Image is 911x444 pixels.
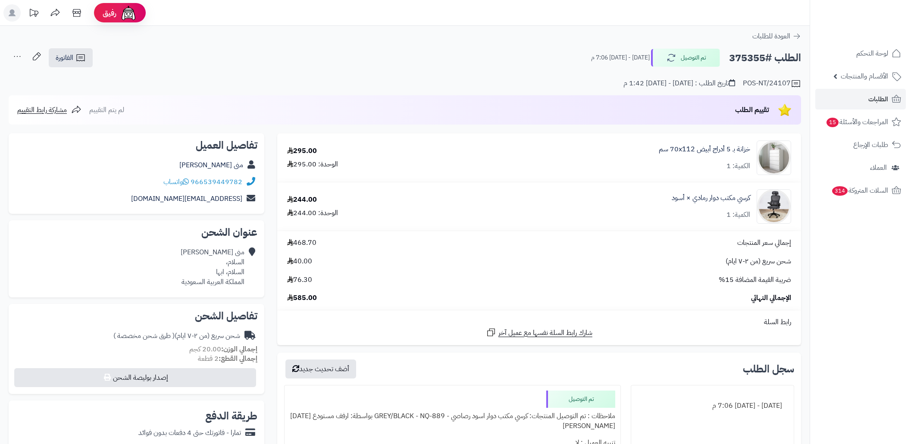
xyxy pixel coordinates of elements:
[726,210,750,220] div: الكمية: 1
[826,116,888,128] span: المراجعات والأسئلة
[287,256,312,266] span: 40.00
[498,328,592,338] span: شارك رابط السلة نفسها مع عميل آخر
[672,193,750,203] a: كرسي مكتب دوار رمادي × أسود
[287,159,338,169] div: الوحدة: 295.00
[757,189,791,224] img: 1747292629-1-90x90.jpg
[853,139,888,151] span: طلبات الإرجاع
[191,177,242,187] a: 966539449782
[131,194,242,204] a: [EMAIL_ADDRESS][DOMAIN_NAME]
[287,195,317,205] div: 244.00
[287,238,316,248] span: 468.70
[815,43,906,64] a: لوحة التحكم
[815,89,906,109] a: الطلبات
[735,105,769,115] span: تقييم الطلب
[486,327,592,338] a: شارك رابط السلة نفسها مع عميل آخر
[219,353,257,364] strong: إجمالي القطع:
[103,8,116,18] span: رفيق
[163,177,189,187] a: واتساب
[287,208,338,218] div: الوحدة: 244.00
[737,238,791,248] span: إجمالي سعر المنتجات
[113,331,240,341] div: شحن سريع (من ٢-٧ ايام)
[719,275,791,285] span: ضريبة القيمة المضافة 15%
[16,140,257,150] h2: تفاصيل العميل
[815,134,906,155] a: طلبات الإرجاع
[89,105,124,115] span: لم يتم التقييم
[831,184,888,197] span: السلات المتروكة
[757,141,791,175] img: 1747726680-1724661648237-1702540482953-8486464545656-90x90.jpg
[659,144,750,154] a: خزانة بـ 5 أدراج أبيض ‎70x112 سم‏
[841,70,888,82] span: الأقسام والمنتجات
[17,105,67,115] span: مشاركة رابط التقييم
[752,31,790,41] span: العودة للطلبات
[815,180,906,201] a: السلات المتروكة314
[205,411,257,421] h2: طريقة الدفع
[120,4,137,22] img: ai-face.png
[17,105,81,115] a: مشاركة رابط التقييم
[726,256,791,266] span: شحن سريع (من ٢-٧ ايام)
[16,311,257,321] h2: تفاصيل الشحن
[743,364,794,374] h3: سجل الطلب
[752,31,801,41] a: العودة للطلبات
[14,368,256,387] button: إصدار بوليصة الشحن
[729,49,801,67] h2: الطلب #375355
[281,317,798,327] div: رابط السلة
[287,293,317,303] span: 585.00
[651,49,720,67] button: تم التوصيل
[16,227,257,238] h2: عنوان الشحن
[287,275,312,285] span: 76.30
[832,186,848,196] span: 314
[815,157,906,178] a: العملاء
[189,344,257,354] small: 20.00 كجم
[852,24,903,42] img: logo-2.png
[49,48,93,67] a: الفاتورة
[546,391,615,408] div: تم التوصيل
[181,247,244,287] div: منى [PERSON_NAME] السلام، السلام، ابها المملكة العربية السعودية
[285,360,356,378] button: أضف تحديث جديد
[870,162,887,174] span: العملاء
[856,47,888,59] span: لوحة التحكم
[287,146,317,156] div: 295.00
[751,293,791,303] span: الإجمالي النهائي
[23,4,44,24] a: تحديثات المنصة
[636,397,789,414] div: [DATE] - [DATE] 7:06 م
[138,428,241,438] div: تمارا - فاتورتك حتى 4 دفعات بدون فوائد
[743,78,801,89] div: POS-NT/24107
[221,344,257,354] strong: إجمالي الوزن:
[726,161,750,171] div: الكمية: 1
[56,53,73,63] span: الفاتورة
[826,118,839,127] span: 15
[623,78,735,88] div: تاريخ الطلب : [DATE] - [DATE] 1:42 م
[290,408,615,435] div: ملاحظات : تم التوصيل المنتجات: كرسي مكتب دوار اسود رصاصي - GREY/BLACK - NQ-889 بواسطة: ارفف مستود...
[815,112,906,132] a: المراجعات والأسئلة15
[198,353,257,364] small: 2 قطعة
[179,160,243,170] a: منى [PERSON_NAME]
[591,53,650,62] small: [DATE] - [DATE] 7:06 م
[113,331,175,341] span: ( طرق شحن مخصصة )
[868,93,888,105] span: الطلبات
